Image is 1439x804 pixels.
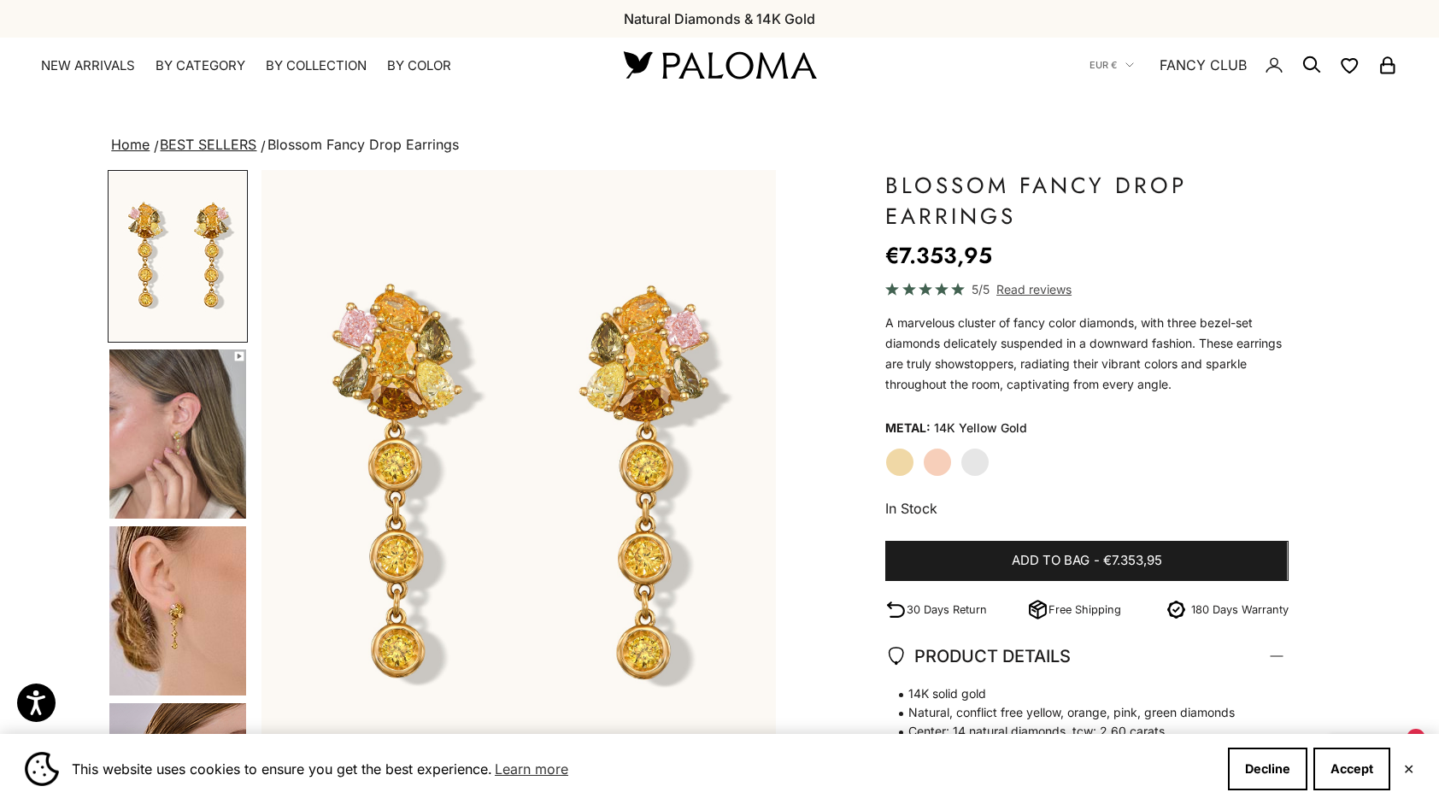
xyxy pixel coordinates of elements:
a: 5/5 Read reviews [885,279,1288,299]
a: BEST SELLERS [160,136,256,153]
summary: By Collection [266,57,367,74]
a: FANCY CLUB [1160,54,1247,76]
span: Add to bag [1012,550,1090,572]
img: #YellowGold #WhiteGold #RoseGold [109,526,246,695]
span: 14K solid gold [885,684,1271,703]
p: In Stock [885,497,1288,519]
sale-price: €7.353,95 [885,238,992,273]
button: Add to bag-€7.353,95 [885,541,1288,582]
summary: PRODUCT DETAILS [885,625,1288,688]
h1: Blossom Fancy Drop Earrings [885,170,1288,232]
span: Center: 14 natural diamonds, tcw: 2.60 carats [885,722,1271,741]
button: Go to item 1 [108,170,248,343]
img: #YellowGold [109,172,246,341]
button: Decline [1228,748,1307,790]
span: Natural, conflict free yellow, orange, pink, green diamonds [885,703,1271,722]
p: Natural Diamonds & 14K Gold [624,8,815,30]
img: #YellowGold #RoseGold #WhiteGold [109,349,246,519]
p: 180 Days Warranty [1191,601,1289,619]
span: Blossom Fancy Drop Earrings [267,136,459,153]
button: Accept [1313,748,1390,790]
img: Cookie banner [25,752,59,786]
button: Close [1403,764,1414,774]
legend: Metal: [885,415,931,441]
a: Learn more [492,756,571,782]
p: A marvelous cluster of fancy color diamonds, with three bezel-set diamonds delicately suspended i... [885,313,1288,395]
button: Go to item 5 [108,525,248,697]
span: EUR € [1090,57,1117,73]
summary: By Category [156,57,245,74]
span: €7.353,95 [1103,550,1162,572]
button: Go to item 4 [108,348,248,520]
summary: By Color [387,57,451,74]
button: EUR € [1090,57,1134,73]
a: NEW ARRIVALS [41,57,135,74]
nav: Secondary navigation [1090,38,1398,92]
p: 30 Days Return [907,601,987,619]
nav: Primary navigation [41,57,583,74]
p: Free Shipping [1048,601,1121,619]
nav: breadcrumbs [108,133,1330,157]
span: PRODUCT DETAILS [885,642,1071,671]
variant-option-value: 14K Yellow Gold [934,415,1027,441]
span: Read reviews [996,279,1072,299]
a: Home [111,136,150,153]
span: 5/5 [972,279,990,299]
span: This website uses cookies to ensure you get the best experience. [72,756,1214,782]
